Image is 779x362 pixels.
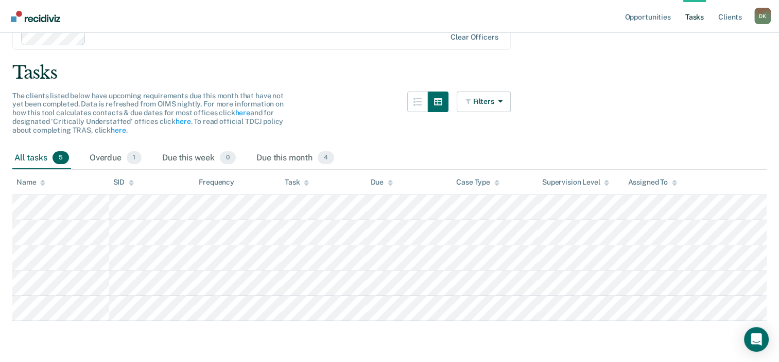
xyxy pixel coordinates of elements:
[160,147,238,170] div: Due this week0
[235,108,250,117] a: here
[113,178,134,187] div: SID
[285,178,309,187] div: Task
[254,147,336,170] div: Due this month4
[12,147,71,170] div: All tasks5
[628,178,677,187] div: Assigned To
[318,151,334,165] span: 4
[744,327,769,352] div: Open Intercom Messenger
[451,33,498,42] div: Clear officers
[457,92,511,112] button: Filters
[88,147,144,170] div: Overdue1
[456,178,499,187] div: Case Type
[176,117,191,125] a: here
[11,11,60,22] img: Recidiviz
[199,178,234,187] div: Frequency
[53,151,69,165] span: 5
[542,178,610,187] div: Supervision Level
[220,151,236,165] span: 0
[754,8,771,24] div: D K
[754,8,771,24] button: Profile dropdown button
[127,151,142,165] span: 1
[12,62,767,83] div: Tasks
[12,92,284,134] span: The clients listed below have upcoming requirements due this month that have not yet been complet...
[111,126,126,134] a: here
[16,178,45,187] div: Name
[371,178,393,187] div: Due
